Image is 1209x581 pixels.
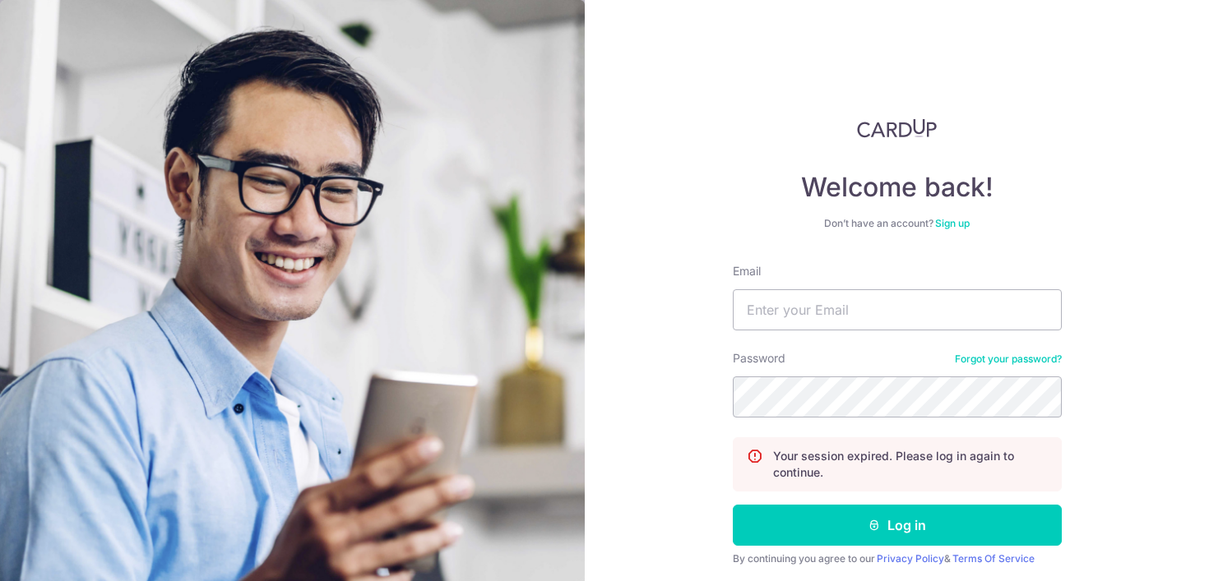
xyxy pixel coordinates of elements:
[733,171,1062,204] h4: Welcome back!
[733,350,785,367] label: Password
[857,118,938,138] img: CardUp Logo
[733,289,1062,330] input: Enter your Email
[733,263,761,279] label: Email
[877,552,944,565] a: Privacy Policy
[773,448,1048,481] p: Your session expired. Please log in again to continue.
[733,217,1062,230] div: Don’t have an account?
[733,505,1062,546] button: Log in
[955,353,1062,366] a: Forgot your password?
[952,552,1035,565] a: Terms Of Service
[733,552,1062,565] div: By continuing you agree to our &
[935,217,970,229] a: Sign up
